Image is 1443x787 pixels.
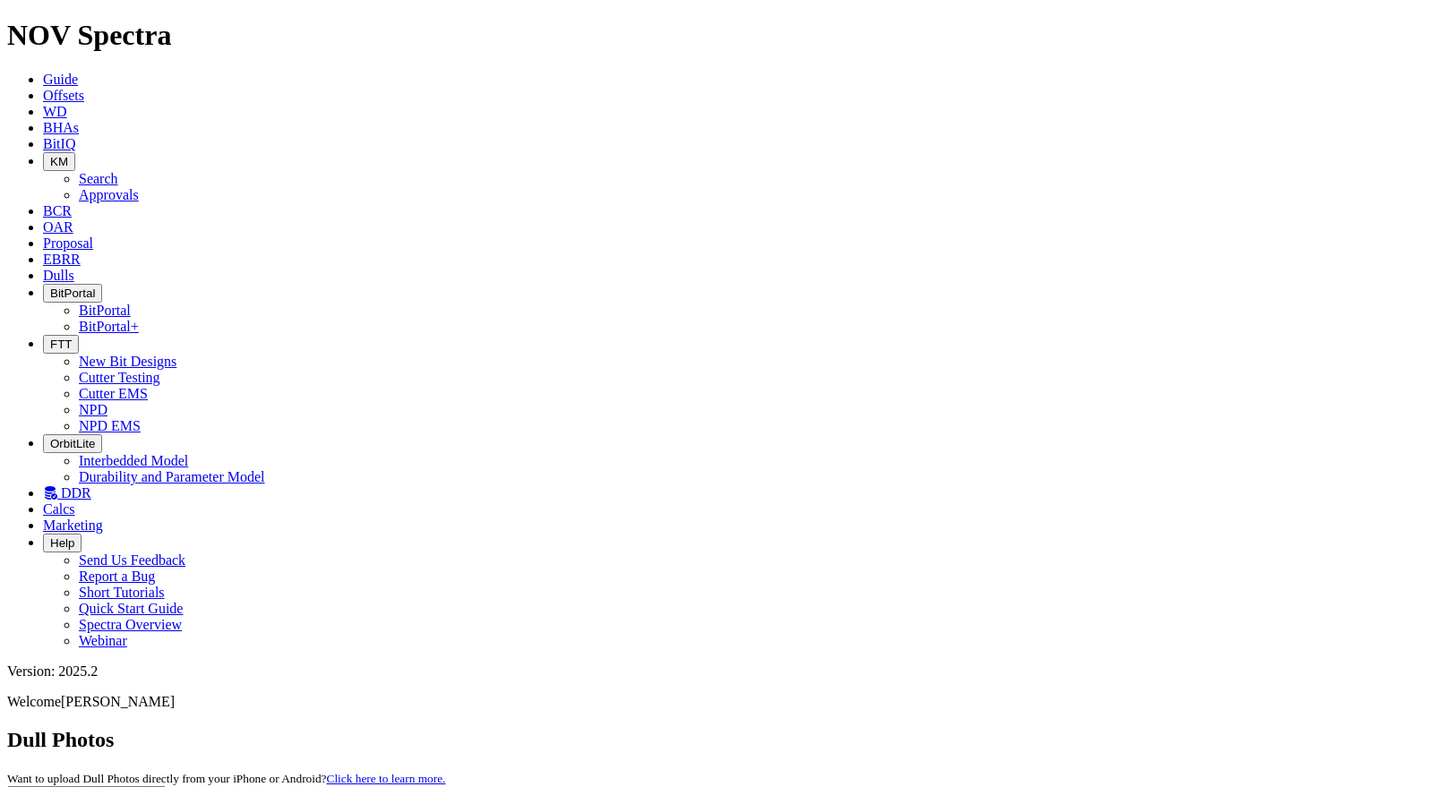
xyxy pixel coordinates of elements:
div: Version: 2025.2 [7,663,1436,680]
span: [PERSON_NAME] [61,694,175,709]
span: FTT [50,338,72,351]
a: BitIQ [43,136,75,151]
a: Quick Start Guide [79,601,183,616]
button: OrbitLite [43,434,102,453]
a: Spectra Overview [79,617,182,632]
button: KM [43,152,75,171]
a: Offsets [43,88,84,103]
a: Cutter Testing [79,370,160,385]
a: BCR [43,203,72,218]
a: Send Us Feedback [79,552,185,568]
span: KM [50,155,68,168]
span: BitPortal [50,287,95,300]
a: BitPortal [79,303,131,318]
span: DDR [61,485,91,500]
span: OrbitLite [50,437,95,450]
button: Help [43,534,82,552]
a: NPD EMS [79,418,141,433]
a: DDR [43,485,91,500]
h2: Dull Photos [7,728,1436,752]
a: Dulls [43,268,74,283]
button: FTT [43,335,79,354]
small: Want to upload Dull Photos directly from your iPhone or Android? [7,772,445,785]
a: Webinar [79,633,127,648]
a: Interbedded Model [79,453,188,468]
a: BHAs [43,120,79,135]
a: Proposal [43,235,93,251]
a: Approvals [79,187,139,202]
a: BitPortal+ [79,319,139,334]
a: Calcs [43,501,75,517]
a: WD [43,104,67,119]
a: Guide [43,72,78,87]
a: OAR [43,219,73,235]
span: Help [50,536,74,550]
h1: NOV Spectra [7,19,1436,52]
button: BitPortal [43,284,102,303]
a: Report a Bug [79,569,155,584]
a: NPD [79,402,107,417]
a: Cutter EMS [79,386,148,401]
a: Click here to learn more. [327,772,446,785]
a: EBRR [43,252,81,267]
a: New Bit Designs [79,354,176,369]
a: Marketing [43,518,103,533]
a: Durability and Parameter Model [79,469,265,484]
a: Short Tutorials [79,585,165,600]
a: Search [79,171,118,186]
p: Welcome [7,694,1436,710]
